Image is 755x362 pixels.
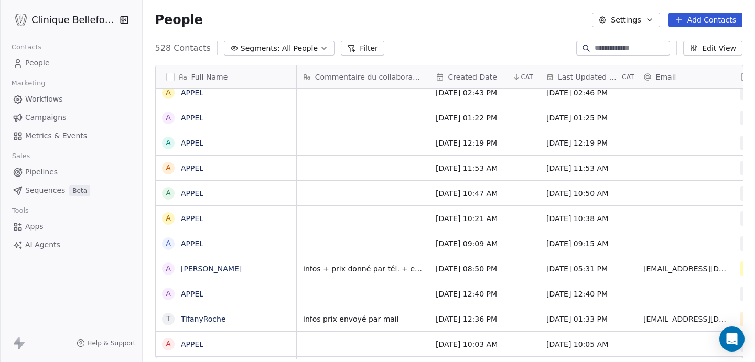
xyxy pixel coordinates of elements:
[448,72,497,82] span: Created Date
[25,221,44,232] span: Apps
[181,114,203,122] a: APPEL
[25,58,50,69] span: People
[181,340,203,348] a: APPEL
[166,137,171,148] div: A
[8,109,134,126] a: Campaigns
[546,238,630,249] span: [DATE] 09:15 AM
[546,188,630,199] span: [DATE] 10:50 AM
[181,189,203,198] a: APPEL
[25,185,65,196] span: Sequences
[297,65,429,88] div: Commentaire du collaborateur
[436,339,533,349] span: [DATE] 10:03 AM
[436,87,533,98] span: [DATE] 02:43 PM
[540,65,637,88] div: Last Updated DateCAT
[241,43,280,54] span: Segments:
[166,263,171,274] div: A
[7,203,33,218] span: Tools
[87,339,135,347] span: Help & Support
[8,182,134,199] a: SequencesBeta
[191,72,228,82] span: Full Name
[166,313,170,324] div: T
[181,139,203,147] a: APPEL
[13,11,112,29] button: Clinique Bellefontaine
[166,338,171,349] div: A
[436,314,533,324] span: [DATE] 12:36 PM
[8,218,134,235] a: Apps
[166,188,171,199] div: A
[436,238,533,249] span: [DATE] 09:09 AM
[436,113,533,123] span: [DATE] 01:22 PM
[282,43,318,54] span: All People
[303,264,423,274] span: infos + prix donné par tél. + email.
[8,163,134,181] a: Pipelines
[436,163,533,173] span: [DATE] 11:53 AM
[25,112,66,123] span: Campaigns
[7,148,35,164] span: Sales
[719,326,745,352] div: Open Intercom Messenger
[166,112,171,123] div: A
[436,264,533,274] span: [DATE] 08:50 PM
[546,289,630,299] span: [DATE] 12:40 PM
[155,42,211,54] span: 528 Contacts
[637,65,734,88] div: Email
[622,73,634,81] span: CAT
[546,314,630,324] span: [DATE] 01:33 PM
[181,315,226,323] a: TifanyRoche
[546,113,630,123] span: [DATE] 01:25 PM
[546,163,630,173] span: [DATE] 11:53 AM
[166,288,171,299] div: A
[69,185,90,196] span: Beta
[156,65,296,88] div: Full Name
[436,138,533,148] span: [DATE] 12:19 PM
[181,265,242,273] a: [PERSON_NAME]
[546,213,630,224] span: [DATE] 10:38 AM
[429,65,540,88] div: Created DateCAT
[166,162,171,173] div: A
[341,41,384,56] button: Filter
[25,130,87,141] span: Metrics & Events
[156,89,297,359] div: grid
[303,314,423,324] span: infos prix envoyé par mail
[436,213,533,224] span: [DATE] 10:21 AM
[166,87,171,98] div: A
[8,236,134,254] a: AI Agents
[15,14,27,26] img: Logo_Bellefontaine_Black.png
[546,264,630,274] span: [DATE] 05:31 PM
[7,39,46,55] span: Contacts
[181,89,203,97] a: APPEL
[25,94,63,105] span: Workflows
[8,54,134,72] a: People
[436,289,533,299] span: [DATE] 12:40 PM
[166,213,171,224] div: A
[315,72,423,82] span: Commentaire du collaborateur
[181,164,203,172] a: APPEL
[166,238,171,249] div: A
[558,72,620,82] span: Last Updated Date
[668,13,742,27] button: Add Contacts
[546,339,630,349] span: [DATE] 10:05 AM
[546,138,630,148] span: [DATE] 12:19 PM
[7,75,50,91] span: Marketing
[8,91,134,108] a: Workflows
[25,239,60,250] span: AI Agents
[181,290,203,298] a: APPEL
[181,239,203,248] a: APPEL
[436,188,533,199] span: [DATE] 10:47 AM
[643,314,727,324] span: [EMAIL_ADDRESS][DOMAIN_NAME]
[546,87,630,98] span: [DATE] 02:46 PM
[25,167,58,178] span: Pipelines
[592,13,660,27] button: Settings
[155,12,203,28] span: People
[521,73,533,81] span: CAT
[683,41,742,56] button: Edit View
[31,13,117,27] span: Clinique Bellefontaine
[643,264,727,274] span: [EMAIL_ADDRESS][DOMAIN_NAME]
[181,214,203,223] a: APPEL
[656,72,676,82] span: Email
[8,127,134,145] a: Metrics & Events
[77,339,135,347] a: Help & Support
